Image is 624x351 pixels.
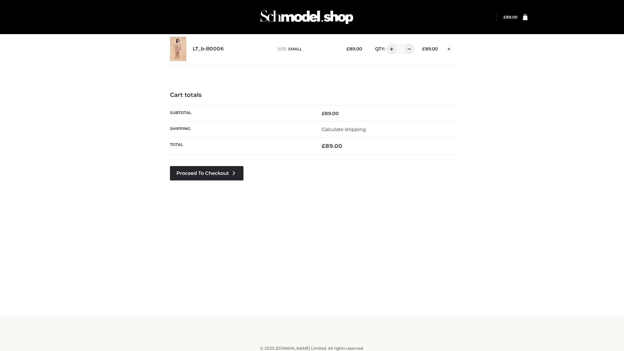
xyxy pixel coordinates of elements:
span: £ [346,46,349,51]
img: LT_b-B0006 - SMALL [170,37,186,61]
span: £ [322,110,325,116]
div: QTY: [369,44,412,54]
bdi: 89.00 [322,110,339,116]
a: Calculate shipping [322,126,366,132]
a: £89.00 [503,15,517,19]
a: Remove this item [444,44,454,52]
th: Total [170,137,312,155]
bdi: 89.00 [322,143,342,149]
span: SMALL [288,46,302,51]
bdi: 89.00 [503,15,517,19]
span: £ [422,46,425,51]
a: Proceed to Checkout [170,166,243,180]
th: Shipping [170,121,312,137]
h4: Cart totals [170,92,454,99]
bdi: 89.00 [346,46,362,51]
span: £ [503,15,506,19]
span: £ [322,143,325,149]
th: Subtotal [170,105,312,121]
p: size : [278,46,336,52]
img: Schmodel Admin 964 [258,4,356,30]
a: LT_b-B0006 [193,46,224,52]
bdi: 89.00 [422,46,438,51]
